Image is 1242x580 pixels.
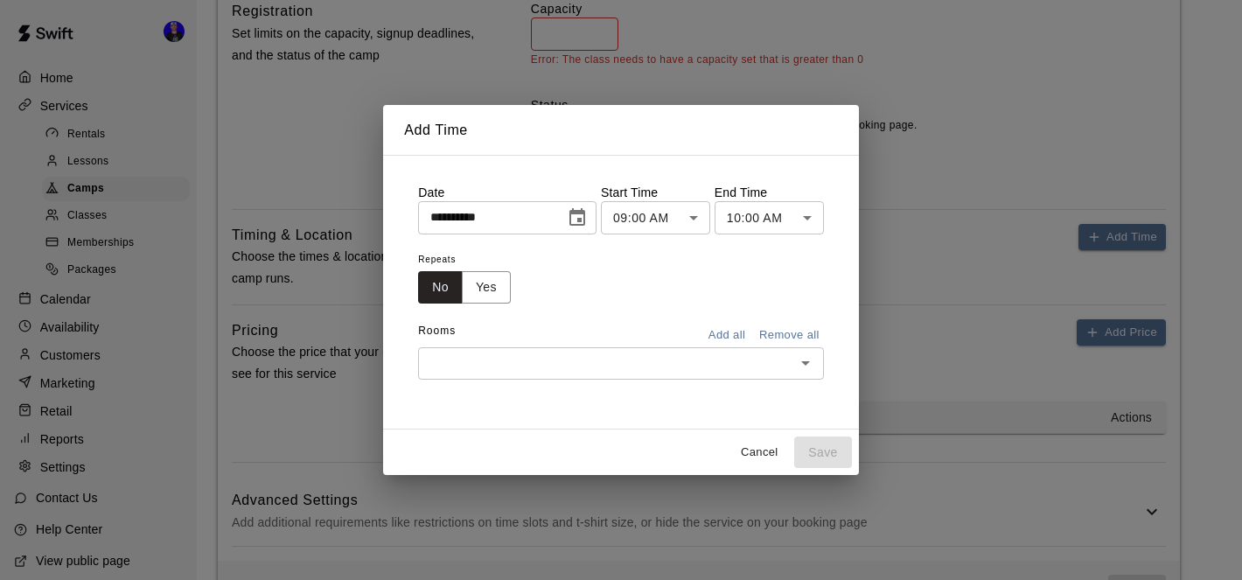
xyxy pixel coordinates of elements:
[715,184,824,201] p: End Time
[418,184,597,201] p: Date
[755,322,824,349] button: Remove all
[601,184,710,201] p: Start Time
[731,439,787,466] button: Cancel
[418,271,463,304] button: No
[462,271,511,304] button: Yes
[699,322,755,349] button: Add all
[601,201,710,234] div: 09:00 AM
[418,248,525,272] span: Repeats
[383,105,859,156] h2: Add Time
[715,201,824,234] div: 10:00 AM
[418,271,511,304] div: outlined button group
[793,351,818,375] button: Open
[560,200,595,235] button: Choose date, selected date is Oct 10, 2025
[418,325,456,337] span: Rooms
